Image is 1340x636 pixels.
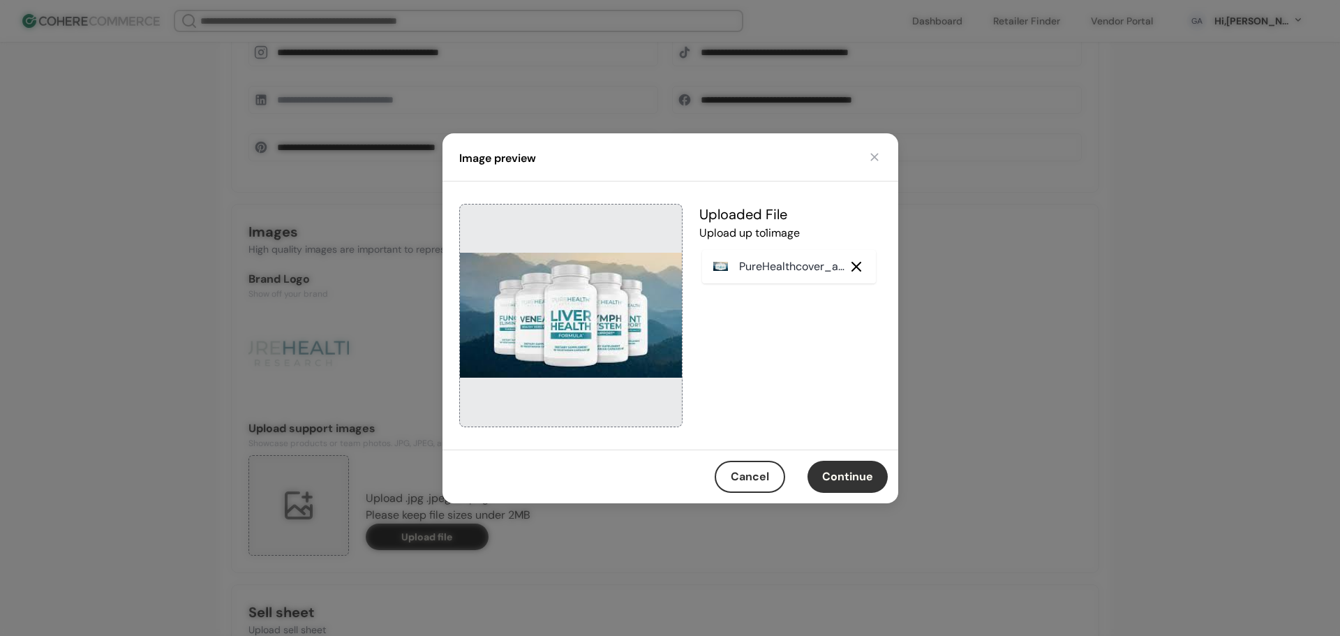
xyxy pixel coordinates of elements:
h4: Image preview [459,150,536,167]
button: Cancel [715,461,785,493]
p: Upload up to 1 image [699,225,879,242]
h5: Uploaded File [699,204,879,225]
p: PureHealthcover_a817a1_.png [739,258,844,275]
button: Continue [807,461,888,493]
